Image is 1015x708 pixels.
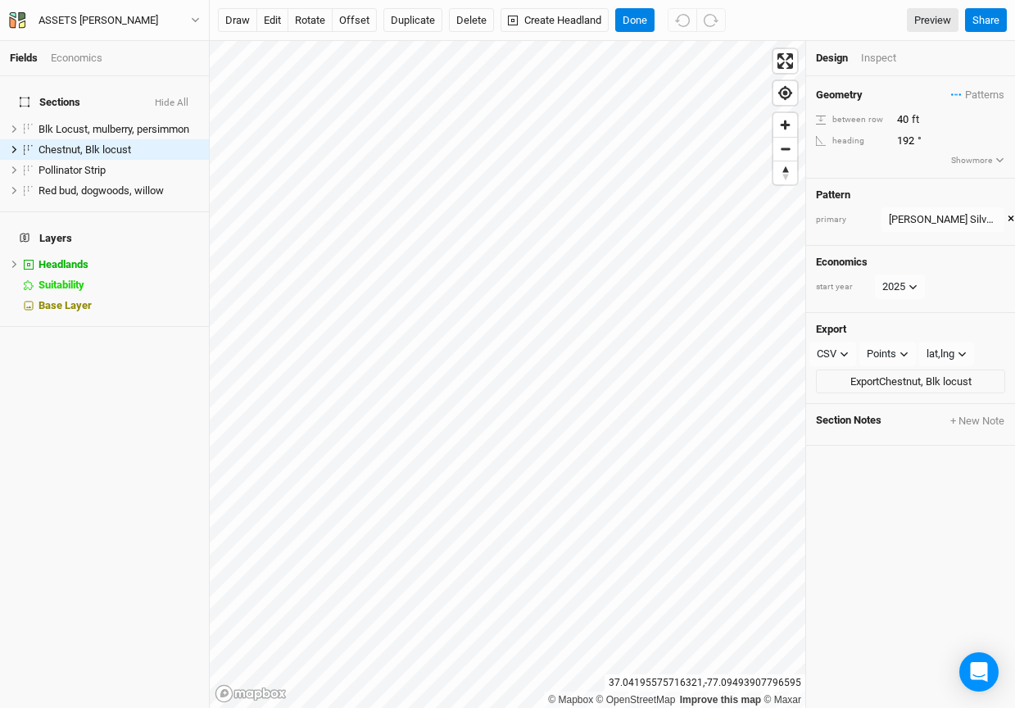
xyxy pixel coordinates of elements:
[10,52,38,64] a: Fields
[950,86,1005,104] button: Patterns
[816,214,873,226] div: primary
[39,143,131,156] span: Chestnut, Blk locust
[859,342,916,366] button: Points
[615,8,655,33] button: Done
[773,138,797,161] span: Zoom out
[773,81,797,105] button: Find my location
[951,87,1004,103] span: Patterns
[816,281,873,293] div: start year
[949,414,1005,429] button: + New Note
[39,299,199,312] div: Base Layer
[596,694,676,706] a: OpenStreetMap
[218,8,257,33] button: draw
[867,346,896,362] div: Points
[816,114,888,126] div: between row
[875,275,925,299] button: 2025
[816,135,888,147] div: heading
[959,652,999,692] div: Open Intercom Messenger
[39,12,158,29] div: ASSETS [PERSON_NAME]
[816,88,863,102] h4: Geometry
[817,346,836,362] div: CSV
[256,8,288,33] button: edit
[39,258,88,270] span: Headlands
[881,207,1004,232] button: [PERSON_NAME] Silvopasture
[39,279,199,292] div: Suitability
[39,184,164,197] span: Red bud, dogwoods, willow
[907,8,958,33] a: Preview
[764,694,801,706] a: Maxar
[919,342,974,366] button: lat,lng
[39,258,199,271] div: Headlands
[548,694,593,706] a: Mapbox
[210,41,805,708] canvas: Map
[10,222,199,255] h4: Layers
[861,51,919,66] div: Inspect
[449,8,494,33] button: Delete
[773,113,797,137] button: Zoom in
[965,8,1007,33] button: Share
[816,414,881,429] span: Section Notes
[383,8,442,33] button: Duplicate
[39,164,199,177] div: Pollinator Strip
[39,184,199,197] div: Red bud, dogwoods, willow
[605,674,805,692] div: 37.04195575716321 , -77.09493907796595
[816,188,1005,202] h4: Pattern
[680,694,761,706] a: Improve this map
[501,8,609,33] button: Create Headland
[816,370,1005,394] button: ExportChestnut, Blk locust
[39,123,189,135] span: Blk Locust, mulberry, persimmon
[39,279,84,291] span: Suitability
[215,684,287,703] a: Mapbox logo
[332,8,377,33] button: offset
[773,137,797,161] button: Zoom out
[773,161,797,184] button: Reset bearing to north
[39,123,199,136] div: Blk Locust, mulberry, persimmon
[1008,211,1014,229] button: ×
[816,51,848,66] div: Design
[816,323,1005,336] h4: Export
[20,96,80,109] span: Sections
[950,153,1005,168] button: Showmore
[809,342,856,366] button: CSV
[927,346,954,362] div: lat,lng
[154,98,189,109] button: Hide All
[889,211,997,228] div: Bugg Silvopasture
[773,49,797,73] button: Enter fullscreen
[51,51,102,66] div: Economics
[696,8,726,33] button: Redo (^Z)
[816,256,1005,269] h4: Economics
[288,8,333,33] button: rotate
[39,143,199,157] div: Chestnut, Blk locust
[39,12,158,29] div: ASSETS Bugg
[8,11,201,29] button: ASSETS [PERSON_NAME]
[39,299,92,311] span: Base Layer
[668,8,697,33] button: Undo (^z)
[39,164,106,176] span: Pollinator Strip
